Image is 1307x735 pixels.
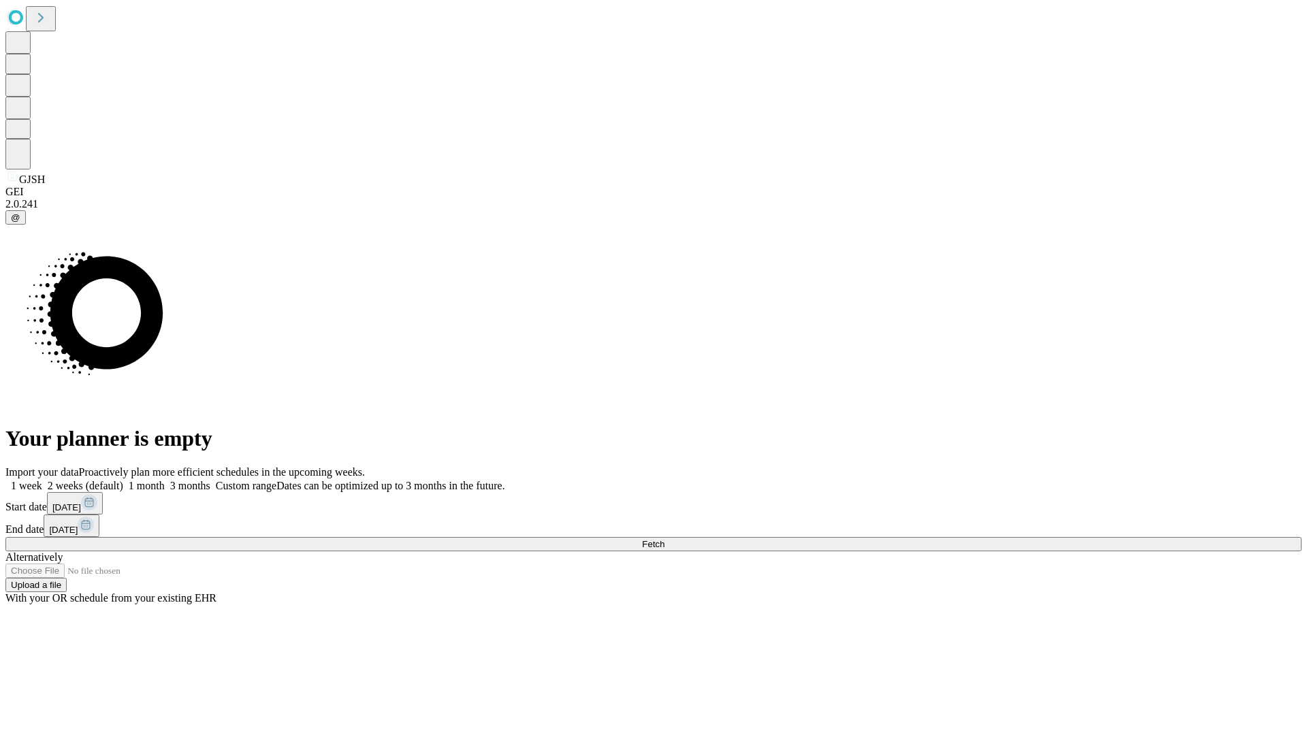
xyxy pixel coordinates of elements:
button: [DATE] [47,492,103,514]
span: 3 months [170,480,210,491]
button: [DATE] [44,514,99,537]
button: @ [5,210,26,225]
button: Fetch [5,537,1302,551]
button: Upload a file [5,578,67,592]
div: End date [5,514,1302,537]
span: GJSH [19,174,45,185]
span: 1 week [11,480,42,491]
div: Start date [5,492,1302,514]
span: With your OR schedule from your existing EHR [5,592,216,604]
span: [DATE] [49,525,78,535]
h1: Your planner is empty [5,426,1302,451]
div: 2.0.241 [5,198,1302,210]
span: @ [11,212,20,223]
span: Import your data [5,466,79,478]
div: GEI [5,186,1302,198]
span: 2 weeks (default) [48,480,123,491]
span: Custom range [216,480,276,491]
span: Alternatively [5,551,63,563]
span: Proactively plan more efficient schedules in the upcoming weeks. [79,466,365,478]
span: Dates can be optimized up to 3 months in the future. [276,480,504,491]
span: 1 month [129,480,165,491]
span: Fetch [642,539,664,549]
span: [DATE] [52,502,81,512]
